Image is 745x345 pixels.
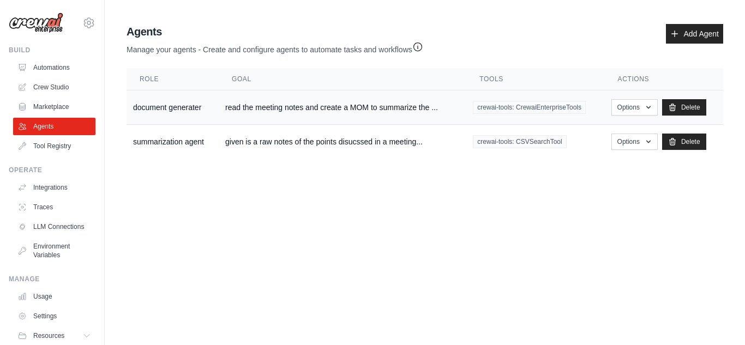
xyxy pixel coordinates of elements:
button: Resources [13,327,95,344]
td: document generater [127,90,219,125]
a: Marketplace [13,98,95,116]
button: Options [611,99,658,116]
td: summarization agent [127,125,219,159]
th: Goal [219,68,466,90]
a: LLM Connections [13,218,95,235]
th: Tools [466,68,604,90]
a: Crew Studio [13,78,95,96]
a: Settings [13,307,95,325]
td: given is a raw notes of the points disucssed in a meeting... [219,125,466,159]
td: read the meeting notes and create a MOM to summarize the ... [219,90,466,125]
a: Traces [13,198,95,216]
a: Delete [662,99,706,116]
th: Actions [605,68,723,90]
span: Resources [33,331,64,340]
span: crewai-tools: CSVSearchTool [473,135,566,148]
p: Manage your agents - Create and configure agents to automate tasks and workflows [127,39,423,55]
a: Delete [662,134,706,150]
a: Tool Registry [13,137,95,155]
button: Options [611,134,658,150]
a: Environment Variables [13,238,95,264]
a: Integrations [13,179,95,196]
th: Role [127,68,219,90]
span: crewai-tools: CrewaiEnterpriseTools [473,101,586,114]
a: Add Agent [666,24,723,44]
a: Agents [13,118,95,135]
a: Usage [13,288,95,305]
img: Logo [9,13,63,33]
div: Operate [9,166,95,174]
div: Build [9,46,95,55]
h2: Agents [127,24,423,39]
a: Automations [13,59,95,76]
div: Manage [9,275,95,283]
